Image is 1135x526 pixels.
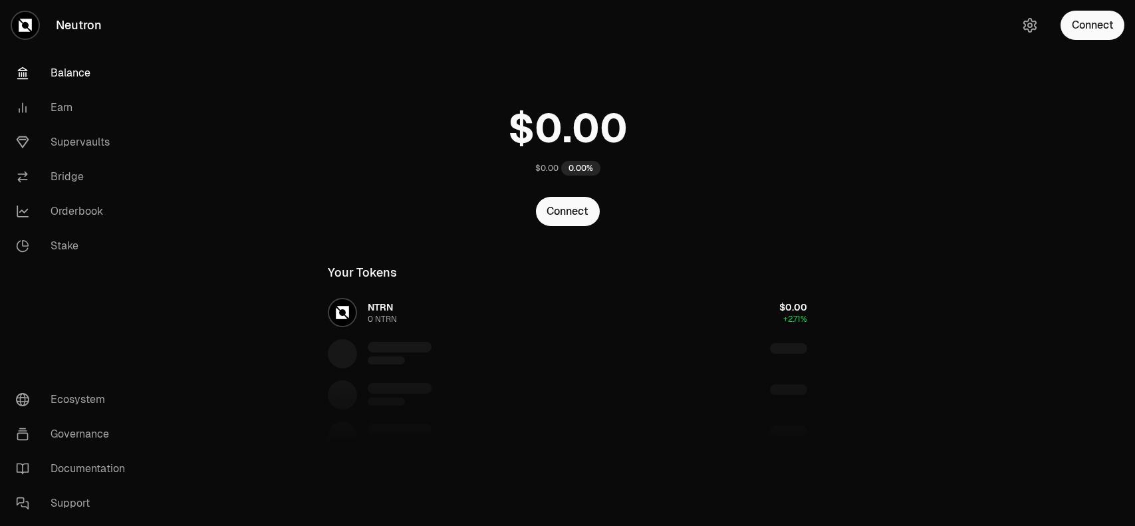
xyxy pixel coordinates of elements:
a: Ecosystem [5,382,144,417]
a: Balance [5,56,144,90]
div: $0.00 [535,163,559,174]
a: Orderbook [5,194,144,229]
button: Connect [536,197,600,226]
div: 0.00% [561,161,600,176]
a: Support [5,486,144,521]
div: Your Tokens [328,263,397,282]
button: Connect [1061,11,1124,40]
a: Earn [5,90,144,125]
a: Governance [5,417,144,452]
a: Supervaults [5,125,144,160]
a: Documentation [5,452,144,486]
a: Stake [5,229,144,263]
a: Bridge [5,160,144,194]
